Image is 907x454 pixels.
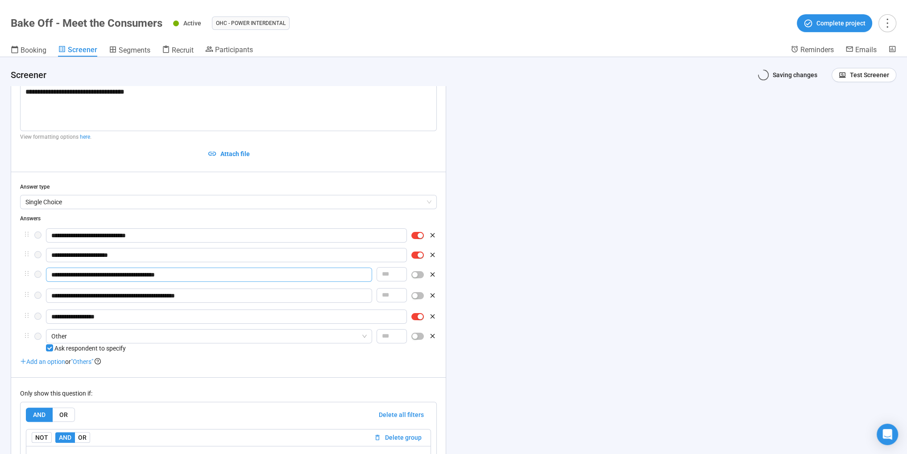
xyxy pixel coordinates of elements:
[24,312,30,318] span: holder
[845,45,877,56] a: Emails
[11,17,162,29] h1: Bake Off - Meet the Consumers
[21,46,46,54] span: Booking
[20,228,437,243] div: holder
[68,45,97,54] span: Screener
[95,358,101,364] span: question-circle
[65,358,71,365] span: or
[20,358,26,364] span: plus
[20,133,437,141] p: View formatting options .
[855,45,877,54] span: Emails
[216,19,286,28] span: OHC - Power Interdental
[24,291,30,297] span: holder
[769,71,818,78] span: Saving changes
[878,14,896,32] button: more
[20,215,437,223] div: Answers
[20,388,437,398] div: Only show this question if:
[25,195,431,209] span: Single Choice
[20,147,437,161] button: Attach file
[220,149,250,159] span: Attach file
[183,20,201,27] span: Active
[215,45,253,54] span: Participants
[11,69,745,81] h4: Screener
[756,67,770,82] span: loading-3-quarters
[59,411,68,418] span: OR
[20,183,437,191] div: Answer type
[877,424,898,445] div: Open Intercom Messenger
[205,45,253,56] a: Participants
[20,329,437,353] div: holderOther Ask respondent to specify
[385,433,422,442] span: Delete group
[58,45,97,57] a: Screener
[20,289,437,304] div: holder
[370,432,425,443] button: Delete group
[20,310,437,324] div: holder
[172,46,194,54] span: Recruit
[51,330,367,343] span: Other
[78,434,87,441] span: OR
[162,45,194,57] a: Recruit
[24,332,30,338] span: holder
[24,270,30,277] span: holder
[71,358,93,365] span: "Others"
[80,134,90,140] a: here
[379,410,424,420] span: Delete all filters
[850,70,889,80] span: Test Screener
[881,17,893,29] span: more
[797,14,872,32] button: Complete project
[816,18,866,28] span: Complete project
[11,45,46,57] a: Booking
[59,434,71,441] span: AND
[119,46,150,54] span: Segments
[109,45,150,57] a: Segments
[20,358,65,365] span: Add an option
[33,411,46,418] span: AND
[372,408,431,422] button: Delete all filters
[24,251,30,257] span: holder
[24,231,30,237] span: holder
[800,45,834,54] span: Reminders
[20,268,437,283] div: holder
[20,248,437,262] div: holder
[791,45,834,56] a: Reminders
[46,345,126,352] label: Ask respondent to specify
[832,68,896,82] button: Test Screener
